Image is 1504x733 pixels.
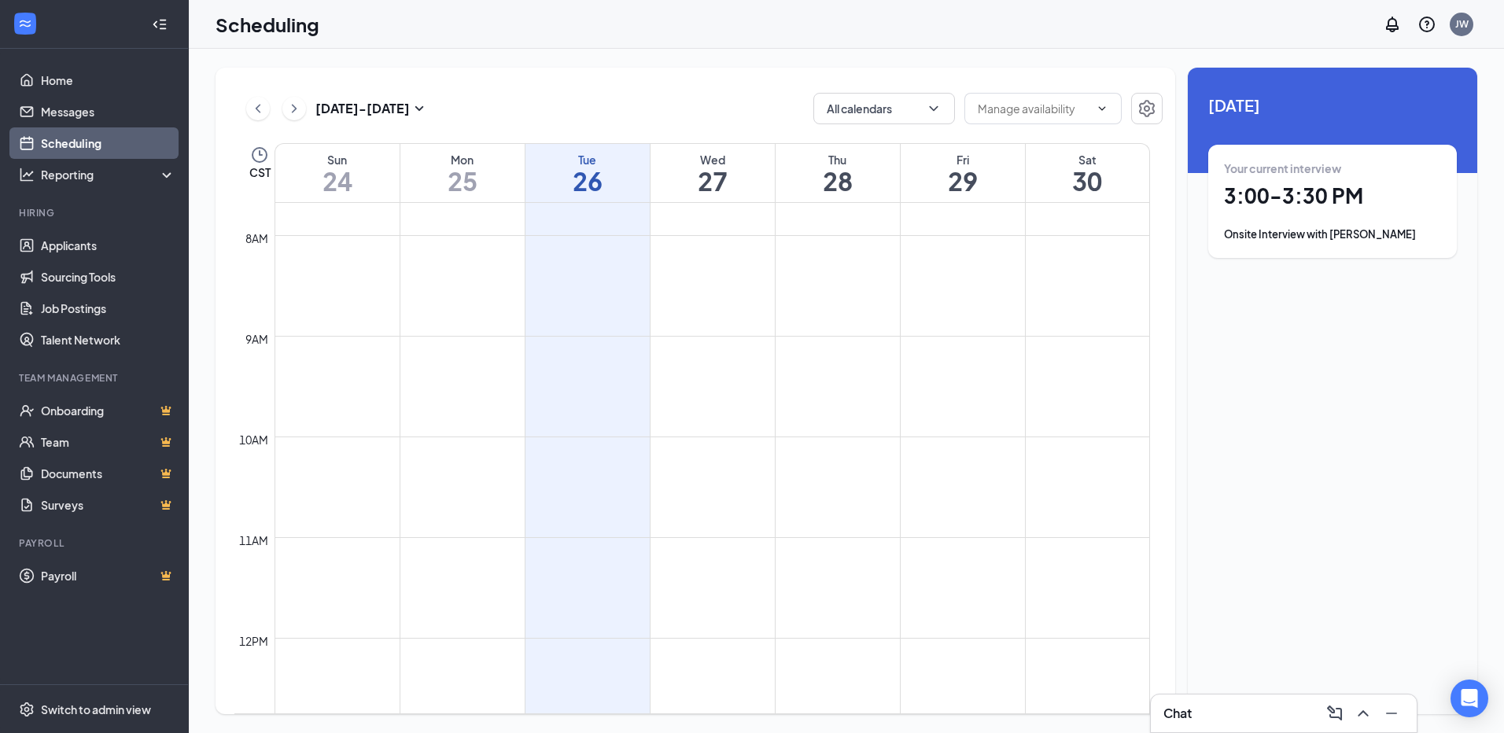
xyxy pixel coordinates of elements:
svg: ChevronUp [1354,704,1373,723]
span: CST [249,164,271,180]
a: Messages [41,96,175,127]
div: Sat [1026,152,1150,168]
h1: 27 [651,168,775,194]
div: Reporting [41,167,176,182]
h1: 3:00 - 3:30 PM [1224,182,1441,209]
a: August 29, 2025 [901,144,1025,202]
a: August 25, 2025 [400,144,525,202]
svg: Notifications [1383,15,1402,34]
a: August 26, 2025 [525,144,650,202]
div: Mon [400,152,525,168]
h3: [DATE] - [DATE] [315,100,410,117]
svg: QuestionInfo [1417,15,1436,34]
a: Scheduling [41,127,175,159]
svg: Clock [250,145,269,164]
h1: 30 [1026,168,1150,194]
a: Sourcing Tools [41,261,175,293]
svg: Settings [19,702,35,717]
div: 10am [236,431,271,448]
svg: ChevronDown [1096,102,1108,115]
h1: 28 [776,168,900,194]
span: [DATE] [1208,93,1457,117]
div: Open Intercom Messenger [1451,680,1488,717]
a: August 27, 2025 [651,144,775,202]
div: Your current interview [1224,160,1441,176]
div: Thu [776,152,900,168]
a: August 30, 2025 [1026,144,1150,202]
div: Payroll [19,536,172,550]
div: Fri [901,152,1025,168]
div: Wed [651,152,775,168]
div: Onsite Interview with [PERSON_NAME] [1224,227,1441,242]
button: ChevronLeft [246,97,270,120]
a: SurveysCrown [41,489,175,521]
button: All calendarsChevronDown [813,93,955,124]
div: 9am [242,330,271,348]
button: ChevronUp [1351,701,1376,726]
a: Home [41,64,175,96]
svg: ChevronDown [926,101,942,116]
svg: WorkstreamLogo [17,16,33,31]
h1: 29 [901,168,1025,194]
svg: ComposeMessage [1325,704,1344,723]
svg: Settings [1137,99,1156,118]
div: Sun [275,152,400,168]
div: Switch to admin view [41,702,151,717]
svg: ChevronLeft [250,99,266,118]
a: Applicants [41,230,175,261]
svg: Collapse [152,17,168,32]
div: Hiring [19,206,172,219]
svg: SmallChevronDown [410,99,429,118]
a: August 24, 2025 [275,144,400,202]
div: JW [1455,17,1469,31]
div: Tue [525,152,650,168]
a: OnboardingCrown [41,395,175,426]
button: Minimize [1379,701,1404,726]
button: Settings [1131,93,1163,124]
button: ChevronRight [282,97,306,120]
h1: 26 [525,168,650,194]
div: 8am [242,230,271,247]
div: 11am [236,532,271,549]
a: Talent Network [41,324,175,355]
a: TeamCrown [41,426,175,458]
h1: Scheduling [216,11,319,38]
div: 12pm [236,632,271,650]
div: Team Management [19,371,172,385]
a: PayrollCrown [41,560,175,591]
a: August 28, 2025 [776,144,900,202]
svg: Minimize [1382,704,1401,723]
a: DocumentsCrown [41,458,175,489]
a: Job Postings [41,293,175,324]
h1: 24 [275,168,400,194]
button: ComposeMessage [1322,701,1347,726]
svg: ChevronRight [286,99,302,118]
svg: Analysis [19,167,35,182]
h3: Chat [1163,705,1192,722]
h1: 25 [400,168,525,194]
input: Manage availability [978,100,1089,117]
